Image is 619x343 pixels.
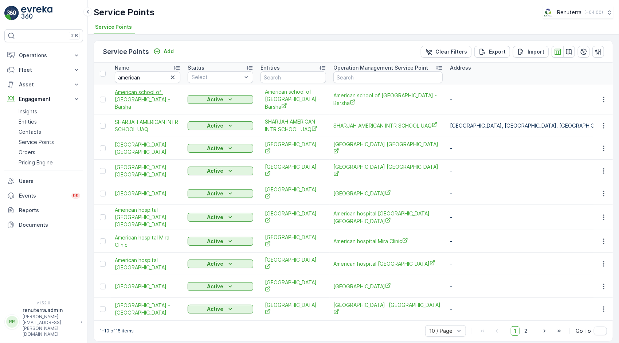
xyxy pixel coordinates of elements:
a: American hospital Dubai Clinic Al Barsha [333,210,443,225]
p: Contacts [19,128,41,136]
div: Toggle Row Selected [100,191,106,196]
p: 1-10 of 15 items [100,328,134,334]
span: [GEOGRAPHIC_DATA] [115,190,180,197]
div: Toggle Row Selected [100,168,106,174]
button: Export [474,46,510,58]
img: Screenshot_2024-07-26_at_13.33.01.png [543,8,554,16]
a: American Hospital [265,256,322,271]
p: Entities [260,64,280,71]
p: 99 [73,193,79,199]
button: Import [513,46,549,58]
span: American hospital [GEOGRAPHIC_DATA] [115,257,180,271]
span: [GEOGRAPHIC_DATA] [333,282,443,290]
div: Toggle Row Selected [100,284,106,289]
span: American school of [GEOGRAPHIC_DATA] -Barsha [115,89,180,110]
p: Export [489,48,506,55]
a: American hospital Al Khawaneej [333,282,443,290]
span: American hospital [GEOGRAPHIC_DATA] [333,260,443,268]
span: [GEOGRAPHIC_DATA] [GEOGRAPHIC_DATA] [333,141,443,156]
span: [GEOGRAPHIC_DATA] [115,283,180,290]
p: ( +04:00 ) [584,9,603,15]
button: Active [188,167,253,175]
button: Active [188,305,253,313]
span: American school of [GEOGRAPHIC_DATA] -Barsha [333,92,443,107]
p: Select [192,74,242,81]
span: [GEOGRAPHIC_DATA] [265,163,322,178]
p: Fleet [19,66,68,74]
a: American Hospital Dubai Hills [115,141,180,156]
button: Active [188,189,253,198]
a: American Hospital Dubai Hills [333,141,443,156]
a: American Hospital [265,163,322,178]
span: [GEOGRAPHIC_DATA] [333,190,443,197]
span: [GEOGRAPHIC_DATA] [265,234,322,249]
div: Toggle Row Selected [100,306,106,312]
button: Engagement [4,92,83,106]
p: Engagement [19,96,68,103]
a: Orders [16,147,83,157]
p: Entities [19,118,37,125]
span: 1 [511,326,520,336]
a: American Hospital Jumeirah Clinic Galleria Mall [333,163,443,178]
a: Service Points [16,137,83,147]
img: logo [4,6,19,20]
a: American Hospital -Oud Mehta [115,302,180,316]
a: American hospital Mira Clinic [115,234,180,249]
a: American hospital Nad al Sheba [115,257,180,271]
span: [GEOGRAPHIC_DATA] [265,186,322,201]
p: Renuterra [557,9,581,16]
p: Active [207,305,224,313]
a: American Hospital [265,210,322,225]
span: American school of [GEOGRAPHIC_DATA] -Barsha [265,88,322,110]
a: American Hospital -Oud Mehta [333,301,443,316]
a: American hospital Dubai Clinic Al Barsha [115,206,180,228]
button: Renuterra(+04:00) [543,6,613,19]
p: Service Points [103,47,149,57]
button: Active [188,95,253,104]
a: SHARJAH AMERICAN INTR SCHOOL UAQ [115,118,180,133]
a: Reports [4,203,83,218]
p: Status [188,64,204,71]
span: [GEOGRAPHIC_DATA] [GEOGRAPHIC_DATA] [115,141,180,156]
span: Service Points [95,23,132,31]
button: RRrenuterra.admin[PERSON_NAME][EMAIL_ADDRESS][PERSON_NAME][DOMAIN_NAME] [4,307,83,337]
a: American Hospital Media City [333,190,443,197]
span: [GEOGRAPHIC_DATA] [265,210,322,225]
button: Active [188,121,253,130]
a: American Hospital [265,141,322,156]
img: logo_light-DOdMpM7g.png [21,6,52,20]
button: Active [188,144,253,153]
p: Insights [19,108,37,115]
p: [PERSON_NAME][EMAIL_ADDRESS][PERSON_NAME][DOMAIN_NAME] [23,314,77,337]
button: Clear Filters [421,46,471,58]
span: [GEOGRAPHIC_DATA] [GEOGRAPHIC_DATA] [333,163,443,178]
button: Add [150,47,177,56]
div: Toggle Row Selected [100,145,106,151]
div: RR [6,316,18,328]
p: Address [450,64,471,71]
input: Search [333,71,443,83]
p: Active [207,214,224,221]
a: Pricing Engine [16,157,83,168]
div: Toggle Row Selected [100,123,106,129]
p: Active [207,96,224,103]
span: Go To [576,327,591,335]
span: 2 [521,326,531,336]
a: American school of Dubai -Barsha [265,88,322,110]
p: Operations [19,52,68,59]
a: Contacts [16,127,83,137]
a: Insights [16,106,83,117]
span: [GEOGRAPHIC_DATA] [265,256,322,271]
span: American hospital Mira Clinic [333,237,443,245]
p: Users [19,178,80,185]
a: American school of Dubai -Barsha [115,89,180,110]
input: Search [115,71,180,83]
a: SHARJAH AMERICAN INTR SCHOOL UAQ [265,118,322,133]
p: Pricing Engine [19,159,53,166]
button: Active [188,213,253,222]
span: [GEOGRAPHIC_DATA] -[GEOGRAPHIC_DATA] [115,302,180,316]
p: Service Points [19,139,54,146]
a: American Hospital Media City [115,190,180,197]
